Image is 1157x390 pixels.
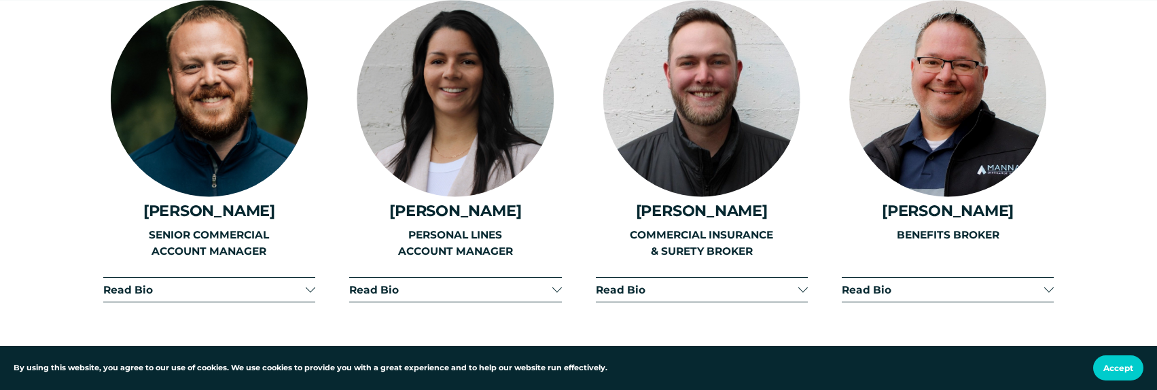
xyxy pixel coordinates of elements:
[596,278,808,302] button: Read Bio
[103,202,315,219] h4: [PERSON_NAME]
[596,283,798,296] span: Read Bio
[842,227,1054,244] p: BENEFITS BROKER
[842,278,1054,302] button: Read Bio
[103,227,315,260] p: SENIOR COMMERCIAL ACCOUNT MANAGER
[1093,355,1143,380] button: Accept
[103,278,315,302] button: Read Bio
[596,227,808,260] p: COMMERCIAL INSURANCE & SURETY BROKER
[349,202,561,219] h4: [PERSON_NAME]
[842,202,1054,219] h4: [PERSON_NAME]
[1103,363,1133,373] span: Accept
[103,283,306,296] span: Read Bio
[349,278,561,302] button: Read Bio
[842,283,1044,296] span: Read Bio
[596,202,808,219] h4: [PERSON_NAME]
[14,362,607,374] p: By using this website, you agree to our use of cookies. We use cookies to provide you with a grea...
[349,283,552,296] span: Read Bio
[349,227,561,260] p: PERSONAL LINES ACCOUNT MANAGER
